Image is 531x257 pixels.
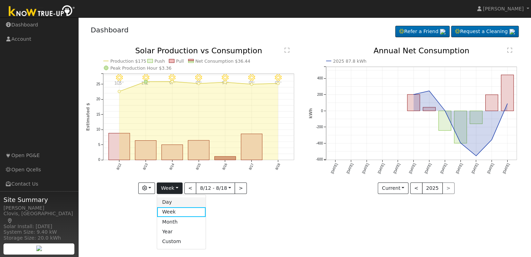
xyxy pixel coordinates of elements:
[423,107,435,111] rect: onclick=""
[3,210,75,225] div: Clovis, [GEOGRAPHIC_DATA]
[428,89,430,92] circle: onclick=""
[250,83,253,86] circle: onclick=""
[470,111,482,124] rect: onclick=""
[98,158,100,162] text: 0
[195,163,201,171] text: 8/15
[116,74,123,81] i: 8/12 - Clear
[275,163,281,171] text: 8/18
[36,246,42,251] img: retrieve
[502,163,510,174] text: [DATE]
[171,80,174,83] circle: onclick=""
[157,227,206,236] a: Year
[491,139,493,141] circle: onclick=""
[316,158,323,162] text: -600
[197,82,200,85] circle: onclick=""
[135,46,262,55] text: Solar Production vs Consumption
[196,182,235,194] button: 8/12 - 8/18
[224,81,227,84] circle: onclick=""
[222,74,229,81] i: 8/16 - Clear
[378,182,408,194] button: Current
[346,163,354,174] text: [DATE]
[3,204,75,212] div: [PERSON_NAME]
[507,47,512,53] text: 
[333,59,367,64] text: 2025 87.8 kWh
[7,218,13,224] a: Map
[509,29,515,34] img: retrieve
[316,125,323,129] text: -200
[3,228,75,236] div: System Size: 9.40 kW
[395,26,450,38] a: Refer a Friend
[308,108,313,119] text: kWh
[169,163,175,171] text: 8/14
[109,133,130,160] rect: onclick=""
[192,81,205,85] p: 97°
[154,59,165,64] text: Push
[475,155,478,157] circle: onclick=""
[188,141,209,160] rect: onclick=""
[195,59,250,64] text: Net Consumption $36.44
[272,81,284,85] p: 93°
[486,163,494,174] text: [DATE]
[241,134,263,160] rect: onclick=""
[317,93,323,96] text: 200
[277,82,280,85] circle: onclick=""
[98,143,100,147] text: 5
[454,111,467,143] rect: onclick=""
[3,195,75,204] span: Site Summary
[142,163,148,171] text: 8/13
[506,102,509,105] circle: onclick=""
[275,74,282,81] i: 8/18 - Clear
[96,98,100,101] text: 20
[317,77,323,80] text: 400
[316,141,323,145] text: -400
[321,109,323,113] text: 0
[110,65,172,71] text: Peak Production Hour $3.36
[184,182,197,194] button: <
[157,217,206,227] a: Month
[248,74,255,81] i: 8/17 - Clear
[245,81,258,85] p: 92°
[176,59,184,64] text: Pull
[455,163,463,174] text: [DATE]
[219,81,231,85] p: 94°
[222,163,228,171] text: 8/16
[91,26,129,34] a: Dashboard
[486,95,498,111] rect: onclick=""
[443,109,446,112] circle: onclick=""
[96,82,100,86] text: 25
[438,111,451,131] rect: onclick=""
[96,112,100,116] text: 15
[422,182,443,194] button: 2025
[392,163,400,174] text: [DATE]
[3,234,75,242] div: Storage Size: 20.0 kWh
[140,81,152,85] p: 101°
[195,74,202,81] i: 8/15 - Clear
[157,207,206,217] a: Week
[86,103,90,131] text: Estimated $
[113,81,125,85] p: 103°
[157,236,206,246] a: Custom
[144,80,147,84] circle: onclick=""
[3,223,75,230] div: Solar Install: [DATE]
[135,141,156,160] rect: onclick=""
[248,163,255,171] text: 8/17
[361,163,369,174] text: [DATE]
[118,90,120,93] circle: onclick=""
[235,182,247,194] button: >
[451,26,519,38] a: Request a Cleaning
[96,128,100,132] text: 10
[157,197,206,207] a: Day
[377,163,385,174] text: [DATE]
[330,163,338,174] text: [DATE]
[374,46,470,55] text: Annual Net Consumption
[412,93,415,96] circle: onclick=""
[142,74,149,81] i: 8/13 - Clear
[166,81,178,85] p: 97°
[285,47,289,53] text: 
[110,59,146,64] text: Production $175
[116,163,122,171] text: 8/12
[459,142,462,145] circle: onclick=""
[471,163,479,174] text: [DATE]
[483,6,524,11] span: [PERSON_NAME]
[408,163,416,174] text: [DATE]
